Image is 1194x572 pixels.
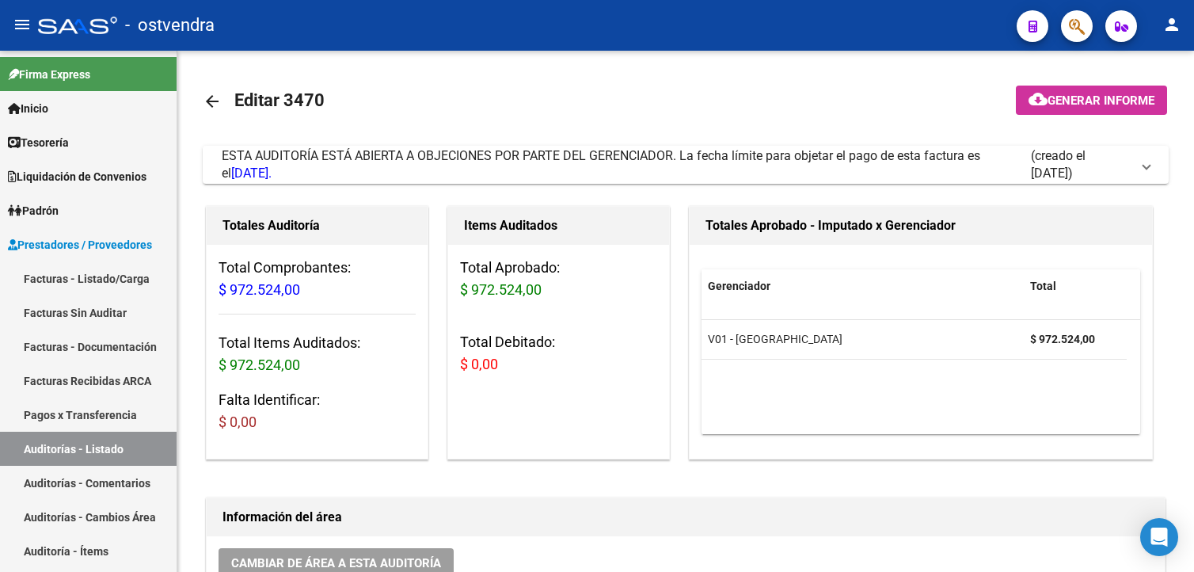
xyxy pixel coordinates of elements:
[8,134,69,151] span: Tesorería
[1140,518,1178,556] div: Open Intercom Messenger
[8,202,59,219] span: Padrón
[705,213,1136,238] h1: Totales Aprobado - Imputado x Gerenciador
[1031,147,1131,182] span: (creado el [DATE])
[1162,15,1181,34] mat-icon: person
[8,236,152,254] span: Prestadores / Proveedores
[219,357,300,373] span: $ 972.524,00
[460,356,498,372] span: $ 0,00
[8,66,90,83] span: Firma Express
[8,100,48,117] span: Inicio
[222,148,980,181] span: ESTA AUDITORÍA ESTÁ ABIERTA A OBJECIONES POR PARTE DEL GERENCIADOR. La fecha límite para objetar ...
[1016,86,1167,115] button: Generar informe
[222,505,1149,530] h1: Información del área
[1030,280,1056,292] span: Total
[460,257,657,301] h3: Total Aprobado:
[1024,269,1127,303] datatable-header-cell: Total
[219,332,416,376] h3: Total Items Auditados:
[460,331,657,376] h3: Total Debitado:
[13,15,32,34] mat-icon: menu
[1030,333,1095,345] strong: $ 972.524,00
[8,168,146,185] span: Liquidación de Convenios
[231,556,441,570] span: Cambiar de área a esta auditoría
[219,414,257,430] span: $ 0,00
[203,146,1169,184] mat-expansion-panel-header: ESTA AUDITORÍA ESTÁ ABIERTA A OBJECIONES POR PARTE DEL GERENCIADOR. La fecha límite para objetar ...
[203,92,222,111] mat-icon: arrow_back
[234,90,325,110] span: Editar 3470
[222,213,412,238] h1: Totales Auditoría
[219,281,300,298] span: $ 972.524,00
[464,213,653,238] h1: Items Auditados
[702,269,1024,303] datatable-header-cell: Gerenciador
[231,166,272,181] span: [DATE].
[219,389,416,433] h3: Falta Identificar:
[460,281,542,298] span: $ 972.524,00
[708,333,842,345] span: V01 - [GEOGRAPHIC_DATA]
[1029,90,1048,109] mat-icon: cloud_download
[1048,93,1154,108] span: Generar informe
[219,257,416,301] h3: Total Comprobantes:
[708,280,770,292] span: Gerenciador
[125,8,215,43] span: - ostvendra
